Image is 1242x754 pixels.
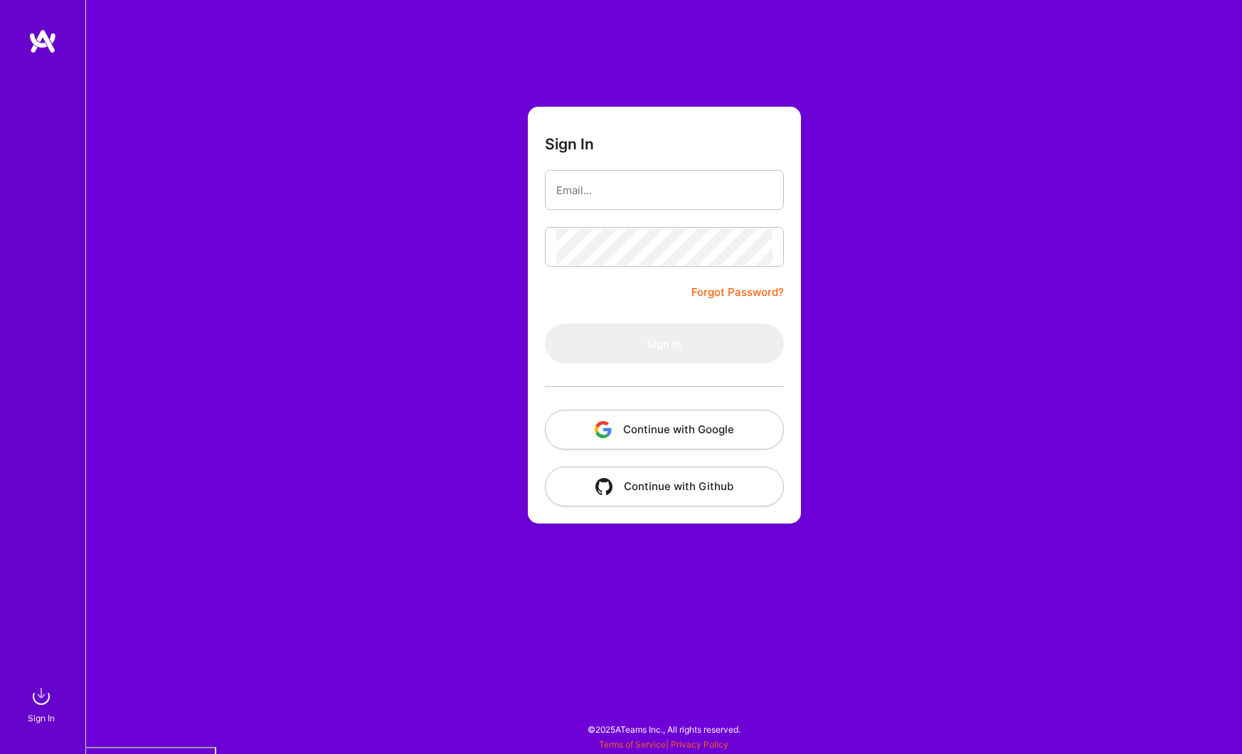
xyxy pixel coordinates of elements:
[545,135,594,153] h3: Sign In
[85,711,1242,747] div: © 2025 ATeams Inc., All rights reserved.
[595,421,612,438] img: icon
[28,28,57,54] img: logo
[545,324,784,363] button: Sign In
[27,682,55,711] img: sign in
[30,682,55,726] a: sign inSign In
[599,739,666,750] a: Terms of Service
[556,172,773,208] input: Email...
[28,711,55,726] div: Sign In
[595,478,612,495] img: icon
[691,284,784,301] a: Forgot Password?
[671,739,728,750] a: Privacy Policy
[545,467,784,506] button: Continue with Github
[599,739,728,750] span: |
[545,410,784,450] button: Continue with Google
